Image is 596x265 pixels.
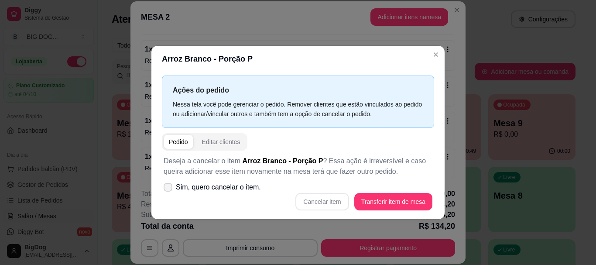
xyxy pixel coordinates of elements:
div: Pedido [169,138,188,146]
button: Transferir item de mesa [354,193,432,210]
button: Close [429,48,443,62]
div: Nessa tela você pode gerenciar o pedido. Remover clientes que estão vinculados ao pedido ou adici... [173,100,423,119]
p: Deseja a cancelar o item ? Essa ação é irreversível e caso queira adicionar esse item novamente n... [164,156,432,177]
span: Sim, quero cancelar o item. [176,182,261,193]
span: Arroz Branco - Porção P [243,157,323,165]
header: Arroz Branco - Porção P [151,46,445,72]
div: Editar clientes [202,138,240,146]
p: Ações do pedido [173,85,423,96]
